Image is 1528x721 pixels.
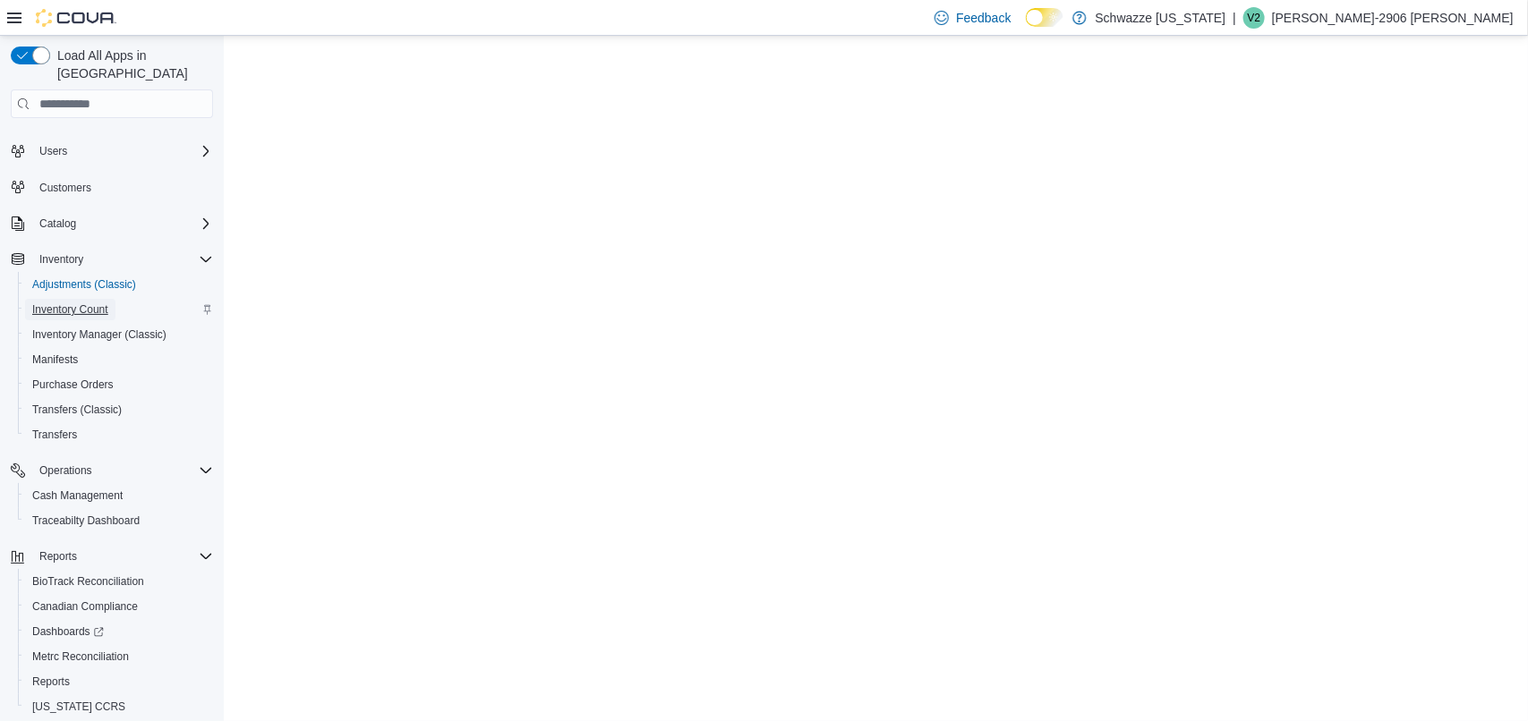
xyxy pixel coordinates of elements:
[32,700,125,714] span: [US_STATE] CCRS
[25,299,213,320] span: Inventory Count
[25,696,132,717] a: [US_STATE] CCRS
[18,422,220,447] button: Transfers
[39,252,83,267] span: Inventory
[25,274,213,295] span: Adjustments (Classic)
[39,144,67,158] span: Users
[25,349,85,370] a: Manifests
[36,9,116,27] img: Cova
[32,352,78,367] span: Manifests
[32,177,98,199] a: Customers
[32,377,114,392] span: Purchase Orders
[18,483,220,508] button: Cash Management
[25,696,213,717] span: Washington CCRS
[39,216,76,231] span: Catalog
[32,302,108,317] span: Inventory Count
[39,549,77,564] span: Reports
[32,213,83,234] button: Catalog
[32,574,144,589] span: BioTrack Reconciliation
[25,399,129,420] a: Transfers (Classic)
[32,460,213,481] span: Operations
[25,621,213,642] span: Dashboards
[4,139,220,164] button: Users
[4,247,220,272] button: Inventory
[32,624,104,639] span: Dashboards
[32,513,140,528] span: Traceabilty Dashboard
[32,488,123,503] span: Cash Management
[25,646,213,667] span: Metrc Reconciliation
[18,569,220,594] button: BioTrack Reconciliation
[4,458,220,483] button: Operations
[4,211,220,236] button: Catalog
[25,510,147,531] a: Traceabilty Dashboard
[32,277,136,292] span: Adjustments (Classic)
[18,272,220,297] button: Adjustments (Classic)
[25,646,136,667] a: Metrc Reconciliation
[39,181,91,195] span: Customers
[32,599,138,614] span: Canadian Compliance
[4,174,220,200] button: Customers
[25,399,213,420] span: Transfers (Classic)
[32,546,84,567] button: Reports
[39,463,92,478] span: Operations
[25,424,213,445] span: Transfers
[25,596,145,617] a: Canadian Compliance
[25,485,213,506] span: Cash Management
[18,322,220,347] button: Inventory Manager (Classic)
[25,374,121,395] a: Purchase Orders
[25,621,111,642] a: Dashboards
[18,619,220,644] a: Dashboards
[32,140,74,162] button: Users
[25,349,213,370] span: Manifests
[25,510,213,531] span: Traceabilty Dashboard
[32,546,213,567] span: Reports
[18,594,220,619] button: Canadian Compliance
[18,644,220,669] button: Metrc Reconciliation
[32,649,129,664] span: Metrc Reconciliation
[25,324,174,345] a: Inventory Manager (Classic)
[4,544,220,569] button: Reports
[25,299,115,320] a: Inventory Count
[18,372,220,397] button: Purchase Orders
[18,694,220,719] button: [US_STATE] CCRS
[32,460,99,481] button: Operations
[1243,7,1265,29] div: Veronica-2906 Garcia
[1026,8,1063,27] input: Dark Mode
[25,374,213,395] span: Purchase Orders
[1096,7,1226,29] p: Schwazze [US_STATE]
[25,671,77,692] a: Reports
[956,9,1011,27] span: Feedback
[32,176,213,199] span: Customers
[18,508,220,533] button: Traceabilty Dashboard
[25,324,213,345] span: Inventory Manager (Classic)
[32,403,122,417] span: Transfers (Classic)
[25,424,84,445] a: Transfers
[18,347,220,372] button: Manifests
[32,249,90,270] button: Inventory
[18,669,220,694] button: Reports
[18,297,220,322] button: Inventory Count
[25,671,213,692] span: Reports
[25,571,213,592] span: BioTrack Reconciliation
[32,428,77,442] span: Transfers
[25,485,130,506] a: Cash Management
[32,140,213,162] span: Users
[25,596,213,617] span: Canadian Compliance
[25,571,151,592] a: BioTrack Reconciliation
[1233,7,1236,29] p: |
[1272,7,1514,29] p: [PERSON_NAME]-2906 [PERSON_NAME]
[32,674,70,689] span: Reports
[1026,27,1027,28] span: Dark Mode
[32,213,213,234] span: Catalog
[32,327,166,342] span: Inventory Manager (Classic)
[18,397,220,422] button: Transfers (Classic)
[1248,7,1261,29] span: V2
[25,274,143,295] a: Adjustments (Classic)
[50,47,213,82] span: Load All Apps in [GEOGRAPHIC_DATA]
[32,249,213,270] span: Inventory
